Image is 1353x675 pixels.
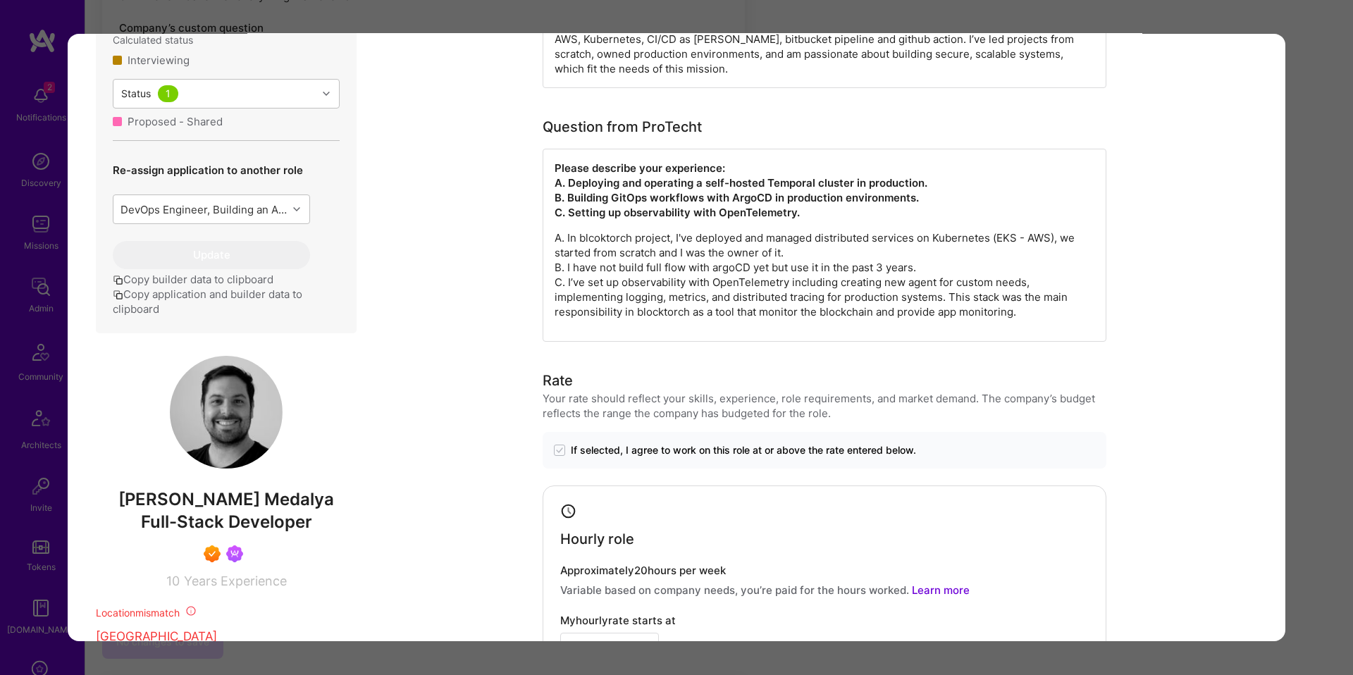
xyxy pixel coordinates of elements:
span: Full-Stack Developer [141,512,312,532]
a: User Avatar [170,458,283,471]
p: [GEOGRAPHIC_DATA] [96,628,357,645]
p: A. In blcoktorch project, I've deployed and managed distributed services on Kubernetes (EKS - AWS... [555,230,1094,319]
div: Interviewing [128,53,190,68]
i: icon Clock [560,503,576,519]
span: Calculated status [113,32,193,47]
img: Been on Mission [226,545,243,562]
div: Proposed - Shared [128,114,223,129]
div: Question from ProTecht [543,116,702,137]
div: Status [121,87,151,101]
i: icon Chevron [293,206,300,213]
i: icon Copy [113,290,123,301]
strong: Please describe your experience: A. Deploying and operating a self-hosted Temporal cluster in pro... [555,161,927,219]
span: $ [567,639,574,654]
span: If selected, I agree to work on this role at or above the rate entered below. [571,443,916,457]
span: 10 [166,574,180,588]
h4: Hourly role [560,531,634,547]
img: Exceptional A.Teamer [204,545,221,562]
img: User Avatar [170,356,283,469]
p: Variable based on company needs, you’re paid for the hours worked. [560,583,1089,597]
span: Years Experience [184,574,287,588]
div: 1 [158,85,178,102]
div: Location mismatch [96,605,357,620]
button: Update [113,241,310,269]
i: icon Chevron [323,90,330,97]
div: I have extensive experience deploying, and automating cloud infrastructure and DevOps solutions u... [543,5,1106,88]
div: DevOps Engineer, Building an AI-powered intelligence platform from the ground up, turning massive... [121,202,289,217]
span: /hr [638,639,652,654]
div: Rate [543,370,573,391]
input: XXX [560,633,659,660]
div: modal [68,34,1285,641]
span: [PERSON_NAME] Medalya [96,489,357,510]
span: or above [665,639,708,654]
button: Copy builder data to clipboard [113,272,273,287]
h4: My hourly rate starts at [560,614,676,627]
a: Learn more [912,583,970,597]
button: Copy application and builder data to clipboard [113,287,340,316]
i: icon Copy [113,275,123,286]
p: Re-assign application to another role [113,163,310,178]
h4: Approximately 20 hours per week [560,564,1089,577]
div: Your rate should reflect your skills, experience, role requirements, and market demand. The compa... [543,391,1106,421]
